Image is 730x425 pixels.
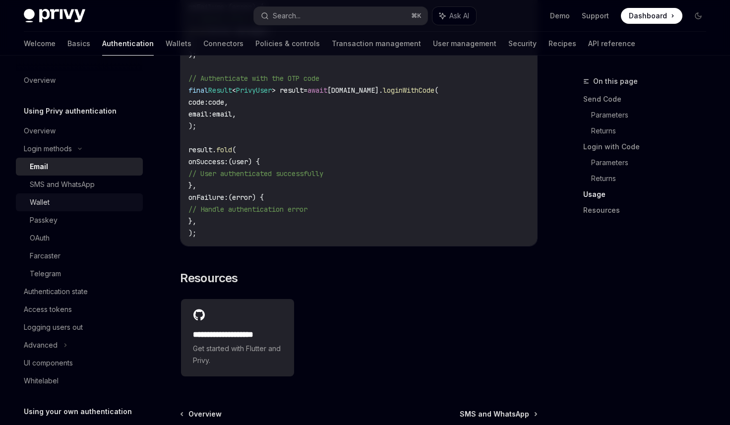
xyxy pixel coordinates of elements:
a: Authentication [102,32,154,56]
a: Resources [583,202,714,218]
button: Search...⌘K [254,7,427,25]
a: Parameters [591,107,714,123]
span: loginWithCode [383,86,434,95]
div: Access tokens [24,304,72,315]
span: > result [272,86,304,95]
a: Whitelabel [16,372,143,390]
span: code, [208,98,228,107]
a: UI components [16,354,143,372]
a: Security [508,32,537,56]
a: Email [16,158,143,176]
a: Recipes [548,32,576,56]
span: : [204,98,208,107]
span: code [188,98,204,107]
span: fold [216,145,232,154]
a: SMS and WhatsApp [460,409,537,419]
div: Farcaster [30,250,61,262]
a: Usage [583,186,714,202]
span: Resources [180,270,238,286]
a: Farcaster [16,247,143,265]
div: Whitelabel [24,375,59,387]
span: Dashboard [629,11,667,21]
span: onSuccess [188,157,224,166]
span: Overview [188,409,222,419]
div: Search... [273,10,301,22]
a: SMS and WhatsApp [16,176,143,193]
span: // User authenticated successfully [188,169,323,178]
button: Ask AI [432,7,476,25]
a: OAuth [16,229,143,247]
a: Wallet [16,193,143,211]
span: result. [188,145,216,154]
span: final [188,86,208,95]
span: (error) { [228,193,264,202]
button: Toggle dark mode [690,8,706,24]
div: Authentication state [24,286,88,298]
a: Returns [591,123,714,139]
a: Overview [16,71,143,89]
img: dark logo [24,9,85,23]
span: ); [188,229,196,238]
span: email, [212,110,236,119]
a: Transaction management [332,32,421,56]
a: Wallets [166,32,191,56]
a: Basics [67,32,90,56]
div: Logging users out [24,321,83,333]
span: Ask AI [449,11,469,21]
a: Logging users out [16,318,143,336]
span: : [224,193,228,202]
span: ); [188,121,196,130]
span: PrivyUser [236,86,272,95]
a: Support [582,11,609,21]
span: ( [232,145,236,154]
a: Telegram [16,265,143,283]
a: Authentication state [16,283,143,301]
span: ⌘ K [411,12,422,20]
a: Welcome [24,32,56,56]
div: Overview [24,74,56,86]
div: Wallet [30,196,50,208]
span: < [232,86,236,95]
a: Login with Code [583,139,714,155]
span: Result [208,86,232,95]
span: email [188,110,208,119]
span: // Handle authentication error [188,205,307,214]
div: Login methods [24,143,72,155]
a: Overview [16,122,143,140]
div: Passkey [30,214,58,226]
h5: Using Privy authentication [24,105,117,117]
a: Connectors [203,32,243,56]
span: }, [188,217,196,226]
h5: Using your own authentication [24,406,132,418]
a: Returns [591,171,714,186]
a: User management [433,32,496,56]
div: UI components [24,357,73,369]
a: Passkey [16,211,143,229]
a: Send Code [583,91,714,107]
a: Parameters [591,155,714,171]
a: Dashboard [621,8,682,24]
span: onFailure [188,193,224,202]
span: }, [188,181,196,190]
span: : [208,110,212,119]
div: Email [30,161,48,173]
span: await [307,86,327,95]
a: Access tokens [16,301,143,318]
a: Overview [181,409,222,419]
span: SMS and WhatsApp [460,409,529,419]
span: On this page [593,75,638,87]
span: [DOMAIN_NAME]. [327,86,383,95]
span: // Authenticate with the OTP code [188,74,319,83]
div: Advanced [24,339,58,351]
span: Get started with Flutter and Privy. [193,343,282,366]
a: Demo [550,11,570,21]
div: Telegram [30,268,61,280]
a: API reference [588,32,635,56]
div: Overview [24,125,56,137]
div: OAuth [30,232,50,244]
span: = [304,86,307,95]
div: SMS and WhatsApp [30,179,95,190]
span: : [224,157,228,166]
a: Policies & controls [255,32,320,56]
span: (user) { [228,157,260,166]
